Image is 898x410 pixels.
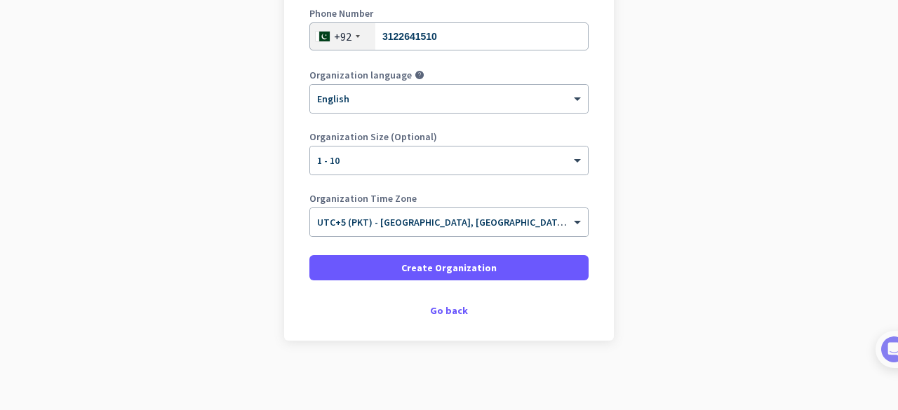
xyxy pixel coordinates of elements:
[415,70,424,80] i: help
[309,255,589,280] button: Create Organization
[309,70,412,80] label: Organization language
[309,306,589,315] div: Go back
[309,8,589,18] label: Phone Number
[401,261,497,275] span: Create Organization
[309,132,589,142] label: Organization Size (Optional)
[309,22,589,50] input: 21 23456789
[334,29,351,43] div: +92
[309,193,589,203] label: Organization Time Zone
